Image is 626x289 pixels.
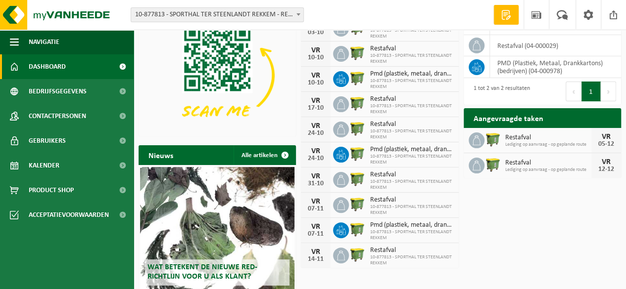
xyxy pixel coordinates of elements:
span: Pmd (plastiek, metaal, drankkartons) (bedrijven) [370,221,453,229]
button: Next [601,82,616,101]
div: VR [306,46,326,54]
img: WB-1100-HPE-GN-51 [484,156,501,173]
span: 10-877813 - SPORTHAL TER STEENLANDT REKKEM [370,103,453,115]
span: 10-877813 - SPORTHAL TER STEENLANDT REKKEM [370,28,453,40]
span: 10-877813 - SPORTHAL TER STEENLANDT REKKEM [370,78,453,90]
span: Restafval [370,196,453,204]
div: 07-11 [306,231,326,238]
span: 10-877813 - SPORTHAL TER STEENLANDT REKKEM [370,179,453,191]
img: WB-1100-HPE-GN-51 [349,95,366,112]
span: Navigatie [29,30,59,54]
span: Restafval [505,159,591,167]
span: Lediging op aanvraag - op geplande route [505,142,591,148]
span: 10-877813 - SPORTHAL TER STEENLANDT REKKEM [370,254,453,266]
div: VR [306,223,326,231]
span: Dashboard [29,54,66,79]
span: 10-877813 - SPORTHAL TER STEENLANDT REKKEM [370,154,453,165]
span: Contactpersonen [29,104,86,128]
span: Wat betekent de nieuwe RED-richtlijn voor u als klant? [147,263,257,281]
img: WB-1100-HPE-GN-51 [349,70,366,86]
h2: Aangevraagde taken [464,108,553,127]
div: 10-10 [306,80,326,86]
span: Bedrijfsgegevens [29,79,87,104]
span: Restafval [370,45,453,53]
img: WB-1100-HPE-GN-51 [349,196,366,212]
img: WB-1100-HPE-GN-51 [349,246,366,263]
div: VR [306,147,326,155]
img: WB-1100-HPE-GN-51 [349,145,366,162]
td: PMD (Plastiek, Metaal, Drankkartons) (bedrijven) (04-000978) [490,56,621,78]
span: 10-877813 - SPORTHAL TER STEENLANDT REKKEM - REKKEM [131,8,303,22]
div: 24-10 [306,130,326,137]
h2: Nieuws [139,145,183,165]
div: 31-10 [306,180,326,187]
div: VR [306,97,326,105]
span: Lediging op aanvraag - op geplande route [505,167,591,173]
div: VR [306,198,326,206]
span: Gebruikers [29,128,66,153]
div: VR [596,133,616,141]
span: Restafval [370,171,453,179]
div: 14-11 [306,256,326,263]
div: 1 tot 2 van 2 resultaten [469,81,530,102]
span: Restafval [370,247,453,254]
span: Restafval [370,121,453,128]
span: Pmd (plastiek, metaal, drankkartons) (bedrijven) [370,146,453,154]
img: WB-1100-HPE-GN-51 [484,131,501,148]
div: 12-12 [596,166,616,173]
img: WB-1100-HPE-GN-51 [349,120,366,137]
span: Acceptatievoorwaarden [29,203,109,227]
img: WB-1100-HPE-GN-51 [349,170,366,187]
a: Alle artikelen [234,145,295,165]
span: Restafval [505,134,591,142]
div: 10-10 [306,54,326,61]
button: 1 [581,82,601,101]
img: Download de VHEPlus App [139,16,296,134]
span: Product Shop [29,178,74,203]
button: Previous [566,82,581,101]
div: 03-10 [306,29,326,36]
span: 10-877813 - SPORTHAL TER STEENLANDT REKKEM [370,53,453,65]
span: Kalender [29,153,59,178]
div: VR [306,248,326,256]
div: VR [306,172,326,180]
div: 24-10 [306,155,326,162]
td: restafval (04-000029) [490,35,621,56]
div: 07-11 [306,206,326,212]
span: Pmd (plastiek, metaal, drankkartons) (bedrijven) [370,70,453,78]
div: 17-10 [306,105,326,112]
span: 10-877813 - SPORTHAL TER STEENLANDT REKKEM [370,204,453,216]
div: 05-12 [596,141,616,148]
img: WB-1100-HPE-GN-51 [349,44,366,61]
span: 10-877813 - SPORTHAL TER STEENLANDT REKKEM [370,128,453,140]
span: 10-877813 - SPORTHAL TER STEENLANDT REKKEM [370,229,453,241]
div: VR [306,72,326,80]
span: 10-877813 - SPORTHAL TER STEENLANDT REKKEM - REKKEM [131,7,304,22]
div: VR [306,122,326,130]
div: VR [596,158,616,166]
span: Restafval [370,95,453,103]
img: WB-1100-HPE-GN-51 [349,221,366,238]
